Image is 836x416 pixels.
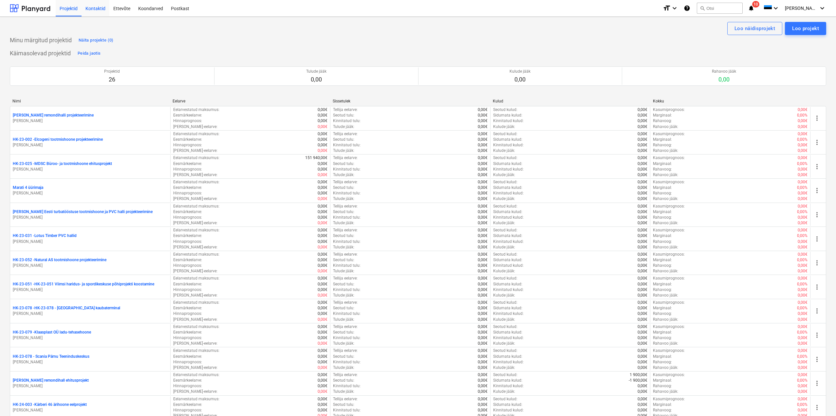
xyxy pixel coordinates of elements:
p: 0,00€ [478,155,488,161]
p: 0,00€ [478,233,488,239]
div: [PERSON_NAME] remondihalli projekteerimine[PERSON_NAME] [13,113,168,124]
div: HK-23-031 -Lotus Timber PVC hallid[PERSON_NAME] [13,233,168,244]
p: Tellija eelarve : [333,227,358,233]
p: 0,00€ [318,263,327,268]
div: Loo näidisprojekt [734,24,775,33]
p: 0,00€ [638,148,647,154]
p: 0,00€ [478,196,488,202]
span: more_vert [813,211,821,219]
p: HK-23-052 - Natural AS tootmishoone projekteerimine [13,257,106,263]
p: 0,00% [797,137,808,142]
span: more_vert [813,163,821,171]
div: HK-23-025 -MDSC Büroo- ja tootmishoone ehitusprojekt[PERSON_NAME] [13,161,168,172]
p: 0,00€ [478,209,488,215]
p: Rahavoo jääk : [653,124,678,130]
p: 0,00€ [638,179,647,185]
p: Eelarvestatud maksumus : [173,179,219,185]
p: Rahavoo jääk : [653,148,678,154]
div: HK-23-002 -Elcogeni tootmishoone projekteerimine[PERSON_NAME] [13,137,168,148]
p: Tellija eelarve : [333,155,358,161]
p: 0,00€ [638,227,647,233]
p: 0,00 [306,76,326,83]
p: Tulude jääk : [333,244,354,250]
p: 0,00€ [638,215,647,220]
p: 0,00€ [318,233,327,239]
p: Kinnitatud tulu : [333,167,361,172]
p: Eesmärkeelarve : [173,185,202,190]
p: 0,00€ [478,113,488,118]
button: Peida jaotis [76,48,102,59]
p: [PERSON_NAME] remondihalli projekteerimine [13,113,94,118]
p: [PERSON_NAME] [13,142,168,148]
p: Kasumiprognoos : [653,131,685,137]
p: 0,00€ [798,220,808,226]
div: Nimi [12,99,167,103]
p: 0,00% [797,113,808,118]
p: 0,00€ [798,190,808,196]
i: notifications [748,4,754,12]
p: Marginaal : [653,209,672,215]
p: 0,00€ [318,244,327,250]
p: Seotud kulud : [493,131,517,137]
p: [PERSON_NAME] [13,167,168,172]
p: Eelarvestatud maksumus : [173,227,219,233]
p: HK-24-003 - Kärberi 46 ärihoone eelprojekt [13,402,87,407]
p: [PERSON_NAME] [13,359,168,365]
p: 0,00€ [318,239,327,244]
p: 0,00€ [798,244,808,250]
p: 0,00€ [638,142,647,148]
p: 0,00€ [638,172,647,178]
p: 0,00€ [478,204,488,209]
p: Hinnaprognoos : [173,142,202,148]
div: [PERSON_NAME] Eesti turbatööstuse tootmishoone ja PVC halli projekteerimine[PERSON_NAME] [13,209,168,220]
i: Abikeskus [684,4,690,12]
div: Kokku [653,99,808,103]
p: [PERSON_NAME] [13,263,168,268]
div: HK-23-051 -HK-23-051 Viimsi haridus- ja spordikeskuse põhiprojekti koostamine[PERSON_NAME] [13,281,168,293]
p: 0,00% [797,257,808,263]
p: Kasumiprognoos : [653,252,685,257]
p: 0,00€ [478,161,488,167]
p: Seotud kulud : [493,107,517,113]
p: 0,00€ [798,227,808,233]
i: keyboard_arrow_down [671,4,678,12]
p: Kinnitatud tulu : [333,118,361,124]
p: 0,00€ [318,220,327,226]
p: Kinnitatud tulu : [333,239,361,244]
p: 0,00€ [798,215,808,220]
p: Marginaal : [653,233,672,239]
p: 0,00€ [478,118,488,124]
p: Kasumiprognoos : [653,204,685,209]
p: Seotud tulu : [333,185,354,190]
p: 0,00€ [318,113,327,118]
p: Rahavoog : [653,190,672,196]
p: Kinnitatud kulud : [493,118,524,124]
p: HK-23-078 - HK-23-078 - [GEOGRAPHIC_DATA] kaubaterminal [13,305,120,311]
div: Marati 4 üürimaja[PERSON_NAME] [13,185,168,196]
span: more_vert [813,283,821,291]
p: 0,00% [797,185,808,190]
p: 0,00€ [638,167,647,172]
p: 0,00€ [478,257,488,263]
div: HK-23-078 -HK-23-078 - [GEOGRAPHIC_DATA] kaubaterminal[PERSON_NAME] [13,305,168,317]
p: 0,00€ [478,107,488,113]
p: Eesmärkeelarve : [173,113,202,118]
p: Eesmärkeelarve : [173,257,202,263]
p: Rahavoo jääk : [653,172,678,178]
p: Rahavoo jääk : [653,244,678,250]
p: Sidumata kulud : [493,233,522,239]
p: HK-23-002 - Elcogeni tootmishoone projekteerimine [13,137,103,142]
div: [PERSON_NAME] remondihall ehitusprojekt[PERSON_NAME] [13,378,168,389]
p: 0,00€ [638,233,647,239]
p: Projektid [104,69,120,74]
p: Hinnaprognoos : [173,263,202,268]
div: HK-23-052 -Natural AS tootmishoone projekteerimine[PERSON_NAME] [13,257,168,268]
p: 0,00€ [478,239,488,244]
p: Kulude jääk : [493,244,515,250]
p: 0,00€ [318,215,327,220]
p: Seotud tulu : [333,233,354,239]
p: 0,00€ [478,124,488,130]
p: Marginaal : [653,161,672,167]
p: 0,00€ [638,190,647,196]
p: [PERSON_NAME] [13,190,168,196]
